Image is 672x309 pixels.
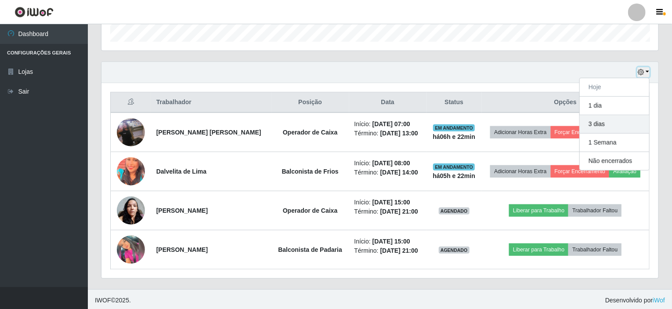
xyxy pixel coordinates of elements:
button: Trabalhador Faltou [568,244,621,256]
strong: [PERSON_NAME] [PERSON_NAME] [156,129,261,136]
a: iWof [653,297,665,304]
strong: há 06 h e 22 min [433,133,475,140]
strong: há 05 h e 22 min [433,172,475,179]
strong: Operador de Caixa [283,207,338,214]
button: Avaliação [609,165,640,178]
li: Término: [354,246,421,255]
img: 1714848493564.jpeg [117,192,145,229]
time: [DATE] 08:00 [372,160,410,167]
time: [DATE] 21:00 [380,208,418,215]
time: [DATE] 15:00 [372,238,410,245]
li: Início: [354,120,421,129]
span: AGENDADO [439,207,470,214]
span: EM ANDAMENTO [433,164,475,171]
strong: Dalvelita de Lima [156,168,206,175]
li: Término: [354,168,421,177]
th: Opções [482,92,650,113]
span: Desenvolvido por [605,296,665,305]
span: © 2025 . [95,296,131,305]
li: Início: [354,198,421,207]
th: Data [349,92,426,113]
li: Término: [354,129,421,138]
img: 1715215500875.jpeg [117,236,145,264]
th: Posição [271,92,349,113]
time: [DATE] 15:00 [372,199,410,206]
button: 1 dia [580,97,649,115]
button: Liberar para Trabalho [509,204,568,217]
button: Trabalhador Faltou [568,204,621,217]
button: Hoje [580,78,649,97]
button: Forçar Encerramento [551,165,610,178]
strong: Operador de Caixa [283,129,338,136]
th: Status [426,92,482,113]
strong: Balconista de Padaria [278,246,342,253]
th: Trabalhador [151,92,271,113]
time: [DATE] 07:00 [372,120,410,127]
img: 1725070298663.jpeg [117,107,145,157]
li: Início: [354,159,421,168]
span: EM ANDAMENTO [433,124,475,131]
button: 3 dias [580,115,649,134]
time: [DATE] 21:00 [380,247,418,254]
img: CoreUI Logo [14,7,54,18]
button: Não encerrados [580,152,649,170]
span: AGENDADO [439,247,470,254]
button: Adicionar Horas Extra [490,126,550,138]
button: Adicionar Horas Extra [490,165,550,178]
button: Forçar Encerramento [551,126,610,138]
button: Liberar para Trabalho [509,244,568,256]
button: 1 Semana [580,134,649,152]
time: [DATE] 13:00 [380,130,418,137]
time: [DATE] 14:00 [380,169,418,176]
span: IWOF [95,297,111,304]
strong: [PERSON_NAME] [156,246,208,253]
strong: Balconista de Frios [282,168,339,175]
strong: [PERSON_NAME] [156,207,208,214]
li: Início: [354,237,421,246]
img: 1737380446877.jpeg [117,154,145,189]
li: Término: [354,207,421,216]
